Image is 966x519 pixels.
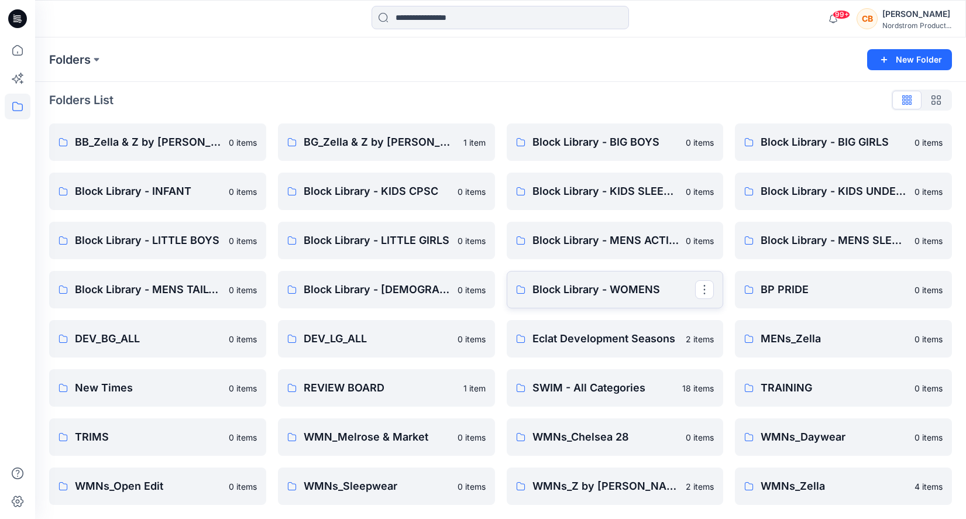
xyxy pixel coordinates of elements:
[915,185,943,198] p: 0 items
[507,222,724,259] a: Block Library - MENS ACTIVE & SPORTSWEAR0 items
[532,478,679,494] p: WMNs_Z by [PERSON_NAME]
[278,320,495,358] a: DEV_LG_ALL0 items
[304,281,451,298] p: Block Library - [DEMOGRAPHIC_DATA] MENS - MISSY
[49,123,266,161] a: BB_Zella & Z by [PERSON_NAME]0 items
[49,468,266,505] a: WMNs_Open Edit0 items
[915,431,943,444] p: 0 items
[735,123,952,161] a: Block Library - BIG GIRLS0 items
[229,382,257,394] p: 0 items
[735,418,952,456] a: WMNs_Daywear0 items
[75,232,222,249] p: Block Library - LITTLE BOYS
[761,281,907,298] p: BP PRIDE
[229,480,257,493] p: 0 items
[735,468,952,505] a: WMNs_Zella4 items
[915,480,943,493] p: 4 items
[49,418,266,456] a: TRIMS0 items
[75,331,222,347] p: DEV_BG_ALL
[278,369,495,407] a: REVIEW BOARD1 item
[686,235,714,247] p: 0 items
[75,183,222,200] p: Block Library - INFANT
[507,173,724,210] a: Block Library - KIDS SLEEPWEAR ALL SIZES0 items
[882,21,951,30] div: Nordstrom Product...
[75,134,222,150] p: BB_Zella & Z by [PERSON_NAME]
[507,320,724,358] a: Eclat Development Seasons2 items
[75,281,222,298] p: Block Library - MENS TAILORED
[507,123,724,161] a: Block Library - BIG BOYS0 items
[458,284,486,296] p: 0 items
[278,123,495,161] a: BG_Zella & Z by [PERSON_NAME]1 item
[507,271,724,308] a: Block Library - WOMENS
[915,333,943,345] p: 0 items
[49,51,91,68] a: Folders
[229,235,257,247] p: 0 items
[229,136,257,149] p: 0 items
[278,222,495,259] a: Block Library - LITTLE GIRLS0 items
[304,183,451,200] p: Block Library - KIDS CPSC
[857,8,878,29] div: CB
[867,49,952,70] button: New Folder
[761,134,907,150] p: Block Library - BIG GIRLS
[915,235,943,247] p: 0 items
[304,429,451,445] p: WMN_Melrose & Market
[915,382,943,394] p: 0 items
[915,284,943,296] p: 0 items
[532,380,676,396] p: SWIM - All Categories
[833,10,850,19] span: 99+
[229,284,257,296] p: 0 items
[682,382,714,394] p: 18 items
[882,7,951,21] div: [PERSON_NAME]
[507,468,724,505] a: WMNs_Z by [PERSON_NAME]2 items
[686,185,714,198] p: 0 items
[761,380,907,396] p: TRAINING
[507,418,724,456] a: WMNs_Chelsea 280 items
[229,431,257,444] p: 0 items
[463,382,486,394] p: 1 item
[532,183,679,200] p: Block Library - KIDS SLEEPWEAR ALL SIZES
[458,480,486,493] p: 0 items
[761,232,907,249] p: Block Library - MENS SLEEP & UNDERWEAR
[458,431,486,444] p: 0 items
[304,478,451,494] p: WMNs_Sleepwear
[761,331,907,347] p: MENs_Zella
[507,369,724,407] a: SWIM - All Categories18 items
[735,222,952,259] a: Block Library - MENS SLEEP & UNDERWEAR0 items
[278,173,495,210] a: Block Library - KIDS CPSC0 items
[735,271,952,308] a: BP PRIDE0 items
[735,173,952,210] a: Block Library - KIDS UNDERWEAR ALL SIZES0 items
[49,320,266,358] a: DEV_BG_ALL0 items
[304,380,456,396] p: REVIEW BOARD
[735,369,952,407] a: TRAINING0 items
[75,380,222,396] p: New Times
[229,333,257,345] p: 0 items
[532,281,696,298] p: Block Library - WOMENS
[532,429,679,445] p: WMNs_Chelsea 28
[761,429,907,445] p: WMNs_Daywear
[49,173,266,210] a: Block Library - INFANT0 items
[915,136,943,149] p: 0 items
[686,136,714,149] p: 0 items
[49,271,266,308] a: Block Library - MENS TAILORED0 items
[463,136,486,149] p: 1 item
[761,478,907,494] p: WMNs_Zella
[686,333,714,345] p: 2 items
[75,478,222,494] p: WMNs_Open Edit
[458,235,486,247] p: 0 items
[532,331,679,347] p: Eclat Development Seasons
[49,369,266,407] a: New Times0 items
[278,271,495,308] a: Block Library - [DEMOGRAPHIC_DATA] MENS - MISSY0 items
[304,232,451,249] p: Block Library - LITTLE GIRLS
[304,331,451,347] p: DEV_LG_ALL
[458,333,486,345] p: 0 items
[761,183,907,200] p: Block Library - KIDS UNDERWEAR ALL SIZES
[278,468,495,505] a: WMNs_Sleepwear0 items
[458,185,486,198] p: 0 items
[686,480,714,493] p: 2 items
[49,222,266,259] a: Block Library - LITTLE BOYS0 items
[686,431,714,444] p: 0 items
[532,232,679,249] p: Block Library - MENS ACTIVE & SPORTSWEAR
[532,134,679,150] p: Block Library - BIG BOYS
[229,185,257,198] p: 0 items
[304,134,456,150] p: BG_Zella & Z by [PERSON_NAME]
[735,320,952,358] a: MENs_Zella0 items
[49,91,114,109] p: Folders List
